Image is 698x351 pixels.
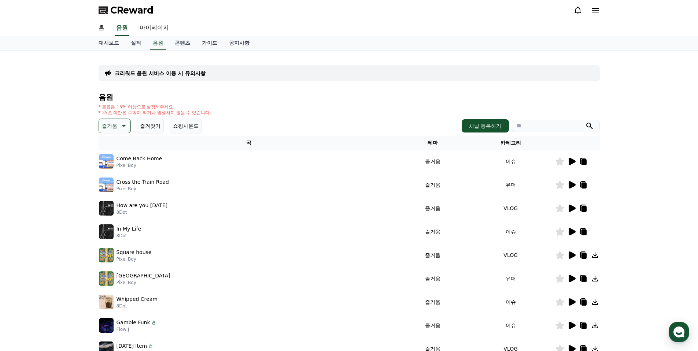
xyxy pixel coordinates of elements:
[99,104,211,110] p: * 볼륨은 15% 이상으로 설정해주세요.
[196,36,223,50] a: 가이드
[99,136,399,150] th: 곡
[99,271,114,286] img: music
[170,119,202,133] button: 쇼핑사운드
[399,173,466,197] td: 즐거움
[117,249,152,256] p: Square house
[117,295,158,303] p: Whipped Cream
[117,155,162,163] p: Come Back Home
[117,209,168,215] p: 8Dot
[399,243,466,267] td: 즐거움
[110,4,154,16] span: CReward
[99,119,131,133] button: 즐거움
[117,202,168,209] p: How are you [DATE]
[137,119,164,133] button: 즐겨찾기
[93,20,110,36] a: 홈
[399,314,466,337] td: 즐거움
[466,150,555,173] td: 이슈
[462,119,509,132] button: 채널 등록하기
[117,163,162,168] p: Pixel Boy
[223,36,255,50] a: 공지사항
[466,173,555,197] td: 유머
[117,272,170,280] p: [GEOGRAPHIC_DATA]
[99,318,114,333] img: music
[399,267,466,290] td: 즐거움
[466,136,555,150] th: 카테고리
[117,319,150,326] p: Gamble Funk
[117,342,147,350] p: [DATE] Item
[117,326,157,332] p: Flow J
[117,303,158,309] p: 8Dot
[117,178,169,186] p: Cross the Train Road
[102,121,117,131] p: 즐거움
[150,36,166,50] a: 음원
[466,220,555,243] td: 이슈
[399,136,466,150] th: 테마
[117,256,152,262] p: Pixel Boy
[99,248,114,262] img: music
[466,267,555,290] td: 유머
[117,225,141,233] p: In My Life
[99,295,114,309] img: music
[399,290,466,314] td: 즐거움
[466,197,555,220] td: VLOG
[117,186,169,192] p: Pixel Boy
[125,36,147,50] a: 실적
[169,36,196,50] a: 콘텐츠
[399,220,466,243] td: 즐거움
[115,70,206,77] a: 크리워드 음원 서비스 이용 시 유의사항
[117,233,141,239] p: 8Dot
[399,197,466,220] td: 즐거움
[99,201,114,216] img: music
[134,20,175,36] a: 마이페이지
[117,280,170,285] p: Pixel Boy
[399,150,466,173] td: 즐거움
[115,20,129,36] a: 음원
[99,178,114,192] img: music
[466,314,555,337] td: 이슈
[99,224,114,239] img: music
[99,4,154,16] a: CReward
[99,93,600,101] h4: 음원
[466,290,555,314] td: 이슈
[466,243,555,267] td: VLOG
[93,36,125,50] a: 대시보드
[99,110,211,116] p: * 35초 미만은 수익이 적거나 발생하지 않을 수 있습니다.
[99,154,114,169] img: music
